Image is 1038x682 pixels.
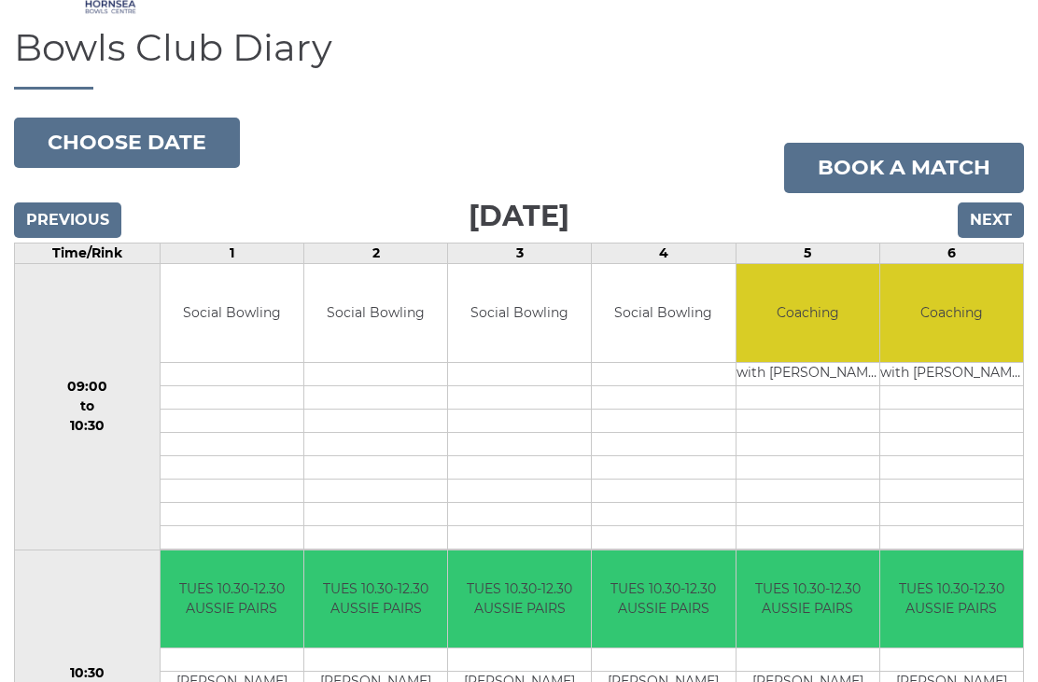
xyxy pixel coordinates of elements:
[880,363,1023,386] td: with [PERSON_NAME] and [PERSON_NAME]
[784,144,1024,194] a: Book a match
[448,244,592,265] td: 3
[161,265,303,363] td: Social Bowling
[14,203,121,239] input: Previous
[303,244,447,265] td: 2
[958,203,1024,239] input: Next
[736,265,879,363] td: Coaching
[15,265,161,551] td: 09:00 to 10:30
[592,551,735,649] td: TUES 10.30-12.30 AUSSIE PAIRS
[879,244,1023,265] td: 6
[161,551,303,649] td: TUES 10.30-12.30 AUSSIE PAIRS
[736,244,879,265] td: 5
[14,28,1024,90] h1: Bowls Club Diary
[15,244,161,265] td: Time/Rink
[160,244,303,265] td: 1
[448,551,591,649] td: TUES 10.30-12.30 AUSSIE PAIRS
[304,265,447,363] td: Social Bowling
[592,244,736,265] td: 4
[736,363,879,386] td: with [PERSON_NAME] and [PERSON_NAME]
[14,118,240,169] button: Choose date
[304,551,447,649] td: TUES 10.30-12.30 AUSSIE PAIRS
[736,551,879,649] td: TUES 10.30-12.30 AUSSIE PAIRS
[592,265,735,363] td: Social Bowling
[448,265,591,363] td: Social Bowling
[880,551,1023,649] td: TUES 10.30-12.30 AUSSIE PAIRS
[880,265,1023,363] td: Coaching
